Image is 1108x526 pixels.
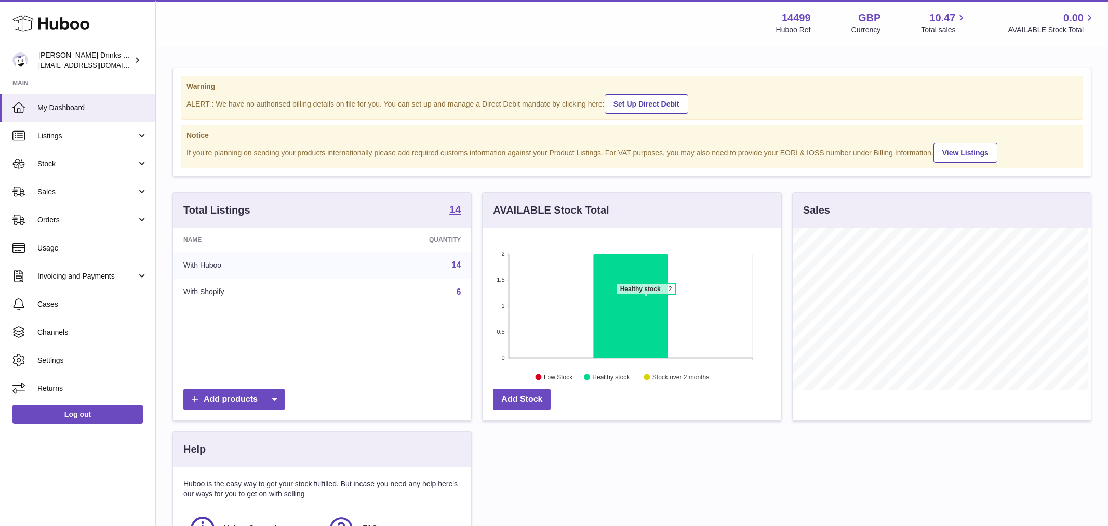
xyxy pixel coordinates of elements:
[502,303,505,309] text: 1
[37,131,137,141] span: Listings
[186,93,1077,114] div: ALERT : We have no authorised billing details on file for you. You can set up and manage a Direct...
[452,260,461,269] a: 14
[502,354,505,361] text: 0
[37,187,137,197] span: Sales
[186,82,1077,91] strong: Warning
[776,25,811,35] div: Huboo Ref
[456,287,461,296] a: 6
[449,204,461,217] a: 14
[605,94,688,114] a: Set Up Direct Debit
[37,384,148,393] span: Returns
[921,25,967,35] span: Total sales
[37,356,148,365] span: Settings
[12,52,28,68] img: internalAdmin-14499@internal.huboo.com
[851,25,881,35] div: Currency
[37,159,137,169] span: Stock
[593,374,631,381] text: Healthy stock
[933,143,997,163] a: View Listings
[921,11,967,35] a: 10.47 Total sales
[1008,11,1096,35] a: 0.00 AVAILABLE Stock Total
[449,204,461,215] strong: 14
[37,215,137,225] span: Orders
[183,479,461,499] p: Huboo is the easy way to get your stock fulfilled. But incase you need any help here's our ways f...
[929,11,955,25] span: 10.47
[620,285,661,293] tspan: Healthy stock
[37,243,148,253] span: Usage
[37,299,148,309] span: Cases
[1008,25,1096,35] span: AVAILABLE Stock Total
[493,203,609,217] h3: AVAILABLE Stock Total
[186,141,1077,163] div: If you're planning on sending your products internationally please add required customs informati...
[1063,11,1084,25] span: 0.00
[497,277,505,283] text: 1.5
[12,405,143,424] a: Log out
[502,251,505,257] text: 2
[183,389,285,410] a: Add products
[37,271,137,281] span: Invoicing and Payments
[37,327,148,337] span: Channels
[803,203,830,217] h3: Sales
[652,374,709,381] text: Stock over 2 months
[183,203,250,217] h3: Total Listings
[186,130,1077,140] strong: Notice
[37,103,148,113] span: My Dashboard
[858,11,880,25] strong: GBP
[544,374,573,381] text: Low Stock
[173,252,334,279] td: With Huboo
[38,50,132,70] div: [PERSON_NAME] Drinks LTD (t/a Zooz)
[183,442,206,456] h3: Help
[173,279,334,306] td: With Shopify
[38,61,153,69] span: [EMAIL_ADDRESS][DOMAIN_NAME]
[497,328,505,335] text: 0.5
[782,11,811,25] strong: 14499
[334,228,472,252] th: Quantity
[493,389,551,410] a: Add Stock
[669,285,672,293] tspan: 2
[173,228,334,252] th: Name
